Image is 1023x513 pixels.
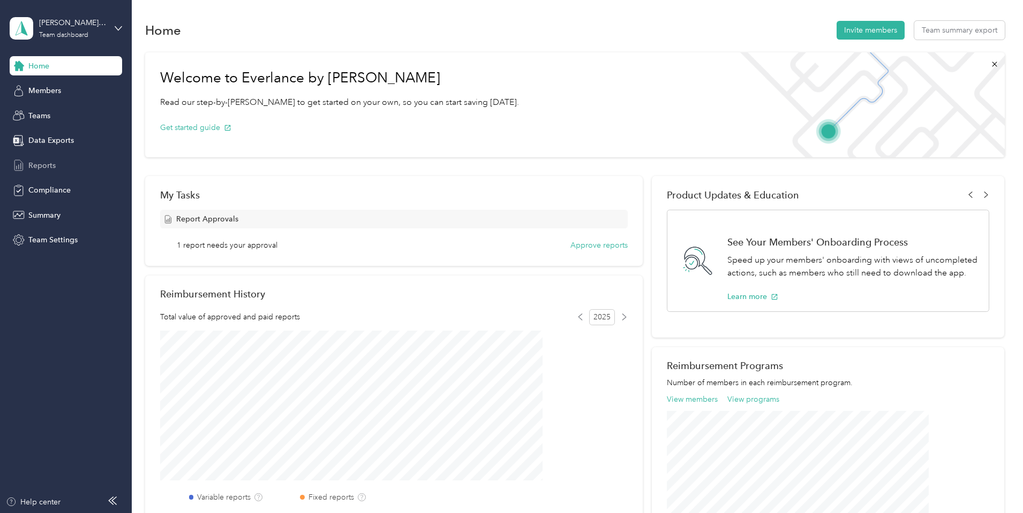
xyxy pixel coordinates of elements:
label: Variable reports [197,492,251,503]
label: Fixed reports [309,492,354,503]
span: Total value of approved and paid reports [160,311,300,323]
p: Read our step-by-[PERSON_NAME] to get started on your own, so you can start saving [DATE]. [160,96,519,109]
span: Teams [28,110,50,121]
h1: Welcome to Everlance by [PERSON_NAME] [160,70,519,87]
span: Members [28,85,61,96]
button: View members [667,394,718,405]
span: Home [28,60,49,72]
div: Team dashboard [39,32,88,39]
p: Speed up your members' onboarding with views of uncompleted actions, such as members who still ne... [727,254,977,280]
p: Number of members in each reimbursement program. [667,377,989,388]
span: 1 report needs your approval [177,240,277,251]
span: Report Approvals [176,213,238,225]
span: Summary [28,210,61,221]
iframe: Everlance-gr Chat Button Frame [963,453,1023,513]
h1: See Your Members' Onboarding Process [727,236,977,248]
div: My Tasks [160,189,628,201]
button: Approve reports [570,240,628,251]
span: Data Exports [28,135,74,146]
h2: Reimbursement History [160,288,265,300]
button: Help center [6,496,61,508]
span: 2025 [589,309,615,325]
button: Get started guide [160,122,231,133]
h1: Home [145,25,181,36]
span: Team Settings [28,234,78,246]
div: [PERSON_NAME] team [39,17,106,28]
button: Learn more [727,291,778,302]
img: Welcome to everlance [729,52,1004,157]
span: Reports [28,160,56,171]
span: Product Updates & Education [667,189,799,201]
button: View programs [727,394,779,405]
h2: Reimbursement Programs [667,360,989,371]
span: Compliance [28,185,71,196]
button: Invite members [837,21,905,40]
button: Team summary export [914,21,1005,40]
